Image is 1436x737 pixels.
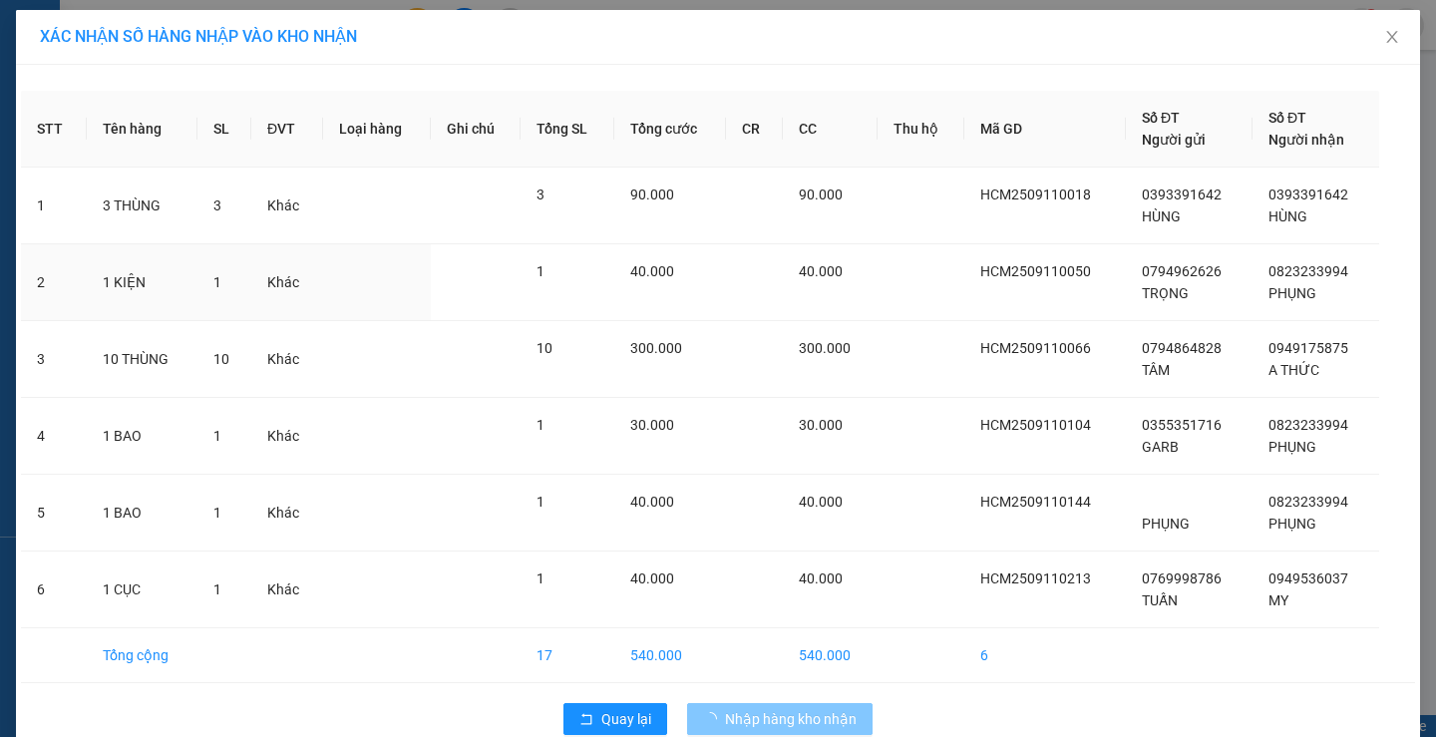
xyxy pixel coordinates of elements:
[1268,110,1306,126] span: Số ĐT
[726,91,783,168] th: CR
[323,91,431,168] th: Loại hàng
[783,628,878,683] td: 540.000
[630,263,674,279] span: 40.000
[537,263,544,279] span: 1
[725,708,857,730] span: Nhập hàng kho nhận
[1142,186,1222,202] span: 0393391642
[1268,340,1348,356] span: 0949175875
[630,186,674,202] span: 90.000
[213,274,221,290] span: 1
[1268,592,1288,608] span: MY
[1142,340,1222,356] span: 0794864828
[537,570,544,586] span: 1
[251,398,323,475] td: Khác
[1268,516,1316,532] span: PHỤNG
[21,398,87,475] td: 4
[1268,186,1348,202] span: 0393391642
[197,91,251,168] th: SL
[251,475,323,552] td: Khác
[1268,132,1344,148] span: Người nhận
[21,91,87,168] th: STT
[1142,417,1222,433] span: 0355351716
[1268,263,1348,279] span: 0823233994
[703,712,725,726] span: loading
[1142,592,1178,608] span: TUẤN
[87,475,197,552] td: 1 BAO
[614,91,726,168] th: Tổng cước
[1268,285,1316,301] span: PHỤNG
[1142,208,1181,224] span: HÙNG
[630,340,682,356] span: 300.000
[213,351,229,367] span: 10
[799,494,843,510] span: 40.000
[87,628,197,683] td: Tổng cộng
[521,91,614,168] th: Tổng SL
[799,570,843,586] span: 40.000
[980,263,1091,279] span: HCM2509110050
[87,91,197,168] th: Tên hàng
[251,552,323,628] td: Khác
[537,417,544,433] span: 1
[799,340,851,356] span: 300.000
[87,168,197,244] td: 3 THÙNG
[980,186,1091,202] span: HCM2509110018
[1364,10,1420,66] button: Close
[783,91,878,168] th: CC
[1142,132,1206,148] span: Người gửi
[521,628,614,683] td: 17
[21,244,87,321] td: 2
[563,703,667,735] button: rollbackQuay lại
[614,628,726,683] td: 540.000
[21,475,87,552] td: 5
[213,581,221,597] span: 1
[1142,263,1222,279] span: 0794962626
[1142,362,1170,378] span: TÂM
[1268,494,1348,510] span: 0823233994
[251,168,323,244] td: Khác
[799,263,843,279] span: 40.000
[251,321,323,398] td: Khác
[687,703,873,735] button: Nhập hàng kho nhận
[1142,570,1222,586] span: 0769998786
[630,417,674,433] span: 30.000
[537,340,552,356] span: 10
[980,494,1091,510] span: HCM2509110144
[1384,29,1400,45] span: close
[537,186,544,202] span: 3
[21,552,87,628] td: 6
[980,570,1091,586] span: HCM2509110213
[537,494,544,510] span: 1
[87,552,197,628] td: 1 CỤC
[1142,516,1190,532] span: PHỤNG
[799,186,843,202] span: 90.000
[213,197,221,213] span: 3
[251,91,323,168] th: ĐVT
[40,27,357,46] span: XÁC NHẬN SỐ HÀNG NHẬP VÀO KHO NHẬN
[213,505,221,521] span: 1
[630,570,674,586] span: 40.000
[878,91,964,168] th: Thu hộ
[579,712,593,728] span: rollback
[21,168,87,244] td: 1
[213,428,221,444] span: 1
[87,244,197,321] td: 1 KIỆN
[1268,570,1348,586] span: 0949536037
[1142,110,1180,126] span: Số ĐT
[980,340,1091,356] span: HCM2509110066
[1142,285,1189,301] span: TRỌNG
[630,494,674,510] span: 40.000
[1268,362,1319,378] span: A THỨC
[1268,439,1316,455] span: PHỤNG
[87,398,197,475] td: 1 BAO
[980,417,1091,433] span: HCM2509110104
[964,91,1126,168] th: Mã GD
[964,628,1126,683] td: 6
[251,244,323,321] td: Khác
[21,321,87,398] td: 3
[431,91,522,168] th: Ghi chú
[1142,439,1179,455] span: GARB
[1268,208,1307,224] span: HÙNG
[1268,417,1348,433] span: 0823233994
[87,321,197,398] td: 10 THÙNG
[799,417,843,433] span: 30.000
